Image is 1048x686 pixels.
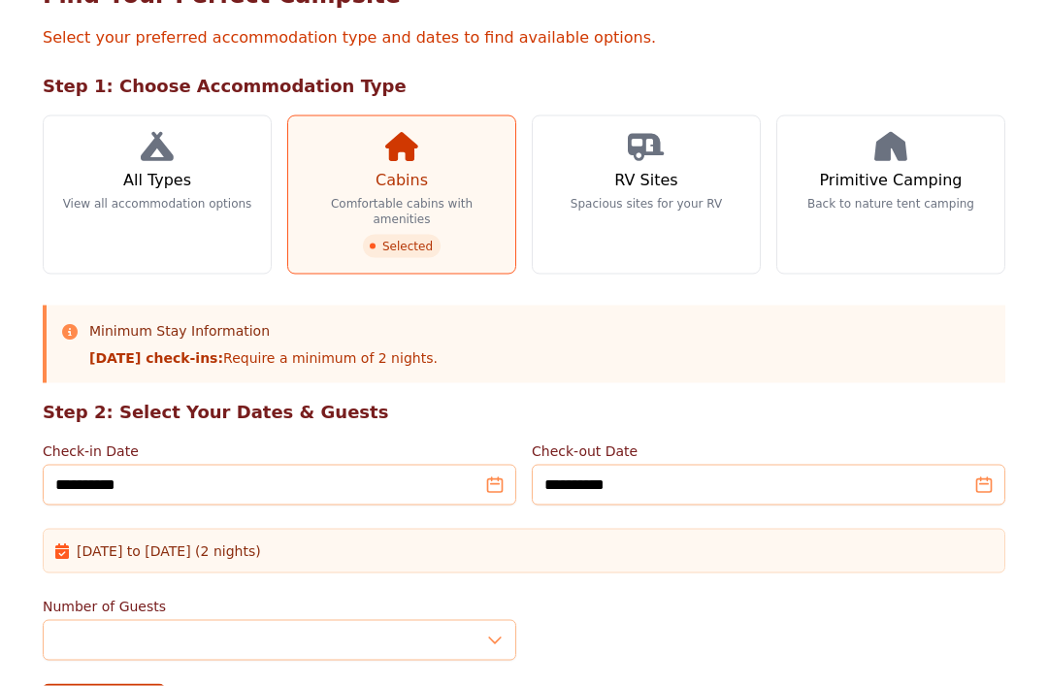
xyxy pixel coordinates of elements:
span: Selected [363,235,441,258]
p: Select your preferred accommodation type and dates to find available options. [43,26,1005,49]
span: [DATE] to [DATE] (2 nights) [77,541,261,561]
h3: RV Sites [614,169,677,192]
p: Spacious sites for your RV [571,196,722,212]
a: Primitive Camping Back to nature tent camping [776,115,1005,275]
h3: Cabins [376,169,428,192]
p: Require a minimum of 2 nights. [89,348,438,368]
a: All Types View all accommodation options [43,115,272,275]
p: Back to nature tent camping [807,196,974,212]
label: Check-out Date [532,441,1005,461]
h3: Minimum Stay Information [89,321,438,341]
h2: Step 1: Choose Accommodation Type [43,73,1005,100]
a: Cabins Comfortable cabins with amenities Selected [287,115,516,275]
strong: [DATE] check-ins: [89,350,223,366]
label: Number of Guests [43,597,516,616]
h3: Primitive Camping [820,169,963,192]
a: RV Sites Spacious sites for your RV [532,115,761,275]
h2: Step 2: Select Your Dates & Guests [43,399,1005,426]
label: Check-in Date [43,441,516,461]
p: Comfortable cabins with amenities [304,196,500,227]
h3: All Types [123,169,191,192]
p: View all accommodation options [63,196,252,212]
